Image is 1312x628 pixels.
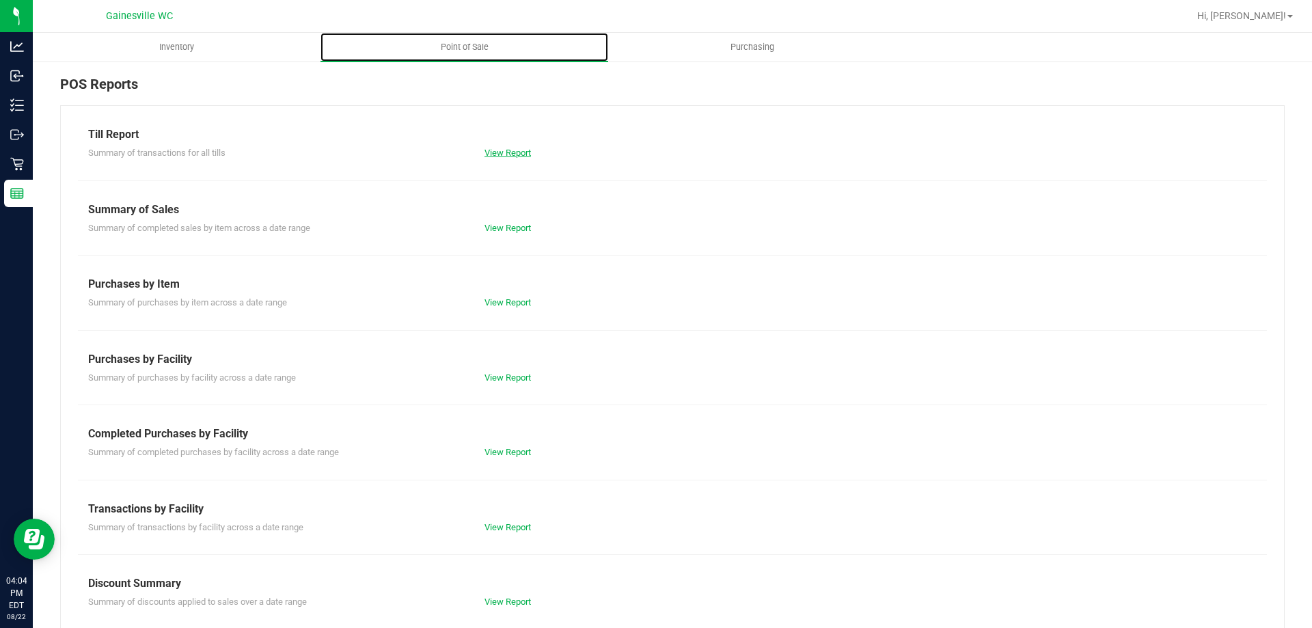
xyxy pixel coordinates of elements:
[608,33,896,62] a: Purchasing
[484,597,531,607] a: View Report
[10,187,24,200] inline-svg: Reports
[141,41,213,53] span: Inventory
[10,128,24,141] inline-svg: Outbound
[10,40,24,53] inline-svg: Analytics
[88,522,303,532] span: Summary of transactions by facility across a date range
[484,297,531,308] a: View Report
[6,575,27,612] p: 04:04 PM EDT
[320,33,608,62] a: Point of Sale
[33,33,320,62] a: Inventory
[88,426,1257,442] div: Completed Purchases by Facility
[88,575,1257,592] div: Discount Summary
[484,148,531,158] a: View Report
[88,126,1257,143] div: Till Report
[60,74,1285,105] div: POS Reports
[88,501,1257,517] div: Transactions by Facility
[14,519,55,560] iframe: Resource center
[88,297,287,308] span: Summary of purchases by item across a date range
[484,223,531,233] a: View Report
[88,597,307,607] span: Summary of discounts applied to sales over a date range
[88,276,1257,292] div: Purchases by Item
[6,612,27,622] p: 08/22
[1197,10,1286,21] span: Hi, [PERSON_NAME]!
[88,223,310,233] span: Summary of completed sales by item across a date range
[484,447,531,457] a: View Report
[10,98,24,112] inline-svg: Inventory
[422,41,507,53] span: Point of Sale
[106,10,173,22] span: Gainesville WC
[88,202,1257,218] div: Summary of Sales
[10,157,24,171] inline-svg: Retail
[88,447,339,457] span: Summary of completed purchases by facility across a date range
[712,41,793,53] span: Purchasing
[88,351,1257,368] div: Purchases by Facility
[484,372,531,383] a: View Report
[88,372,296,383] span: Summary of purchases by facility across a date range
[10,69,24,83] inline-svg: Inbound
[88,148,225,158] span: Summary of transactions for all tills
[484,522,531,532] a: View Report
